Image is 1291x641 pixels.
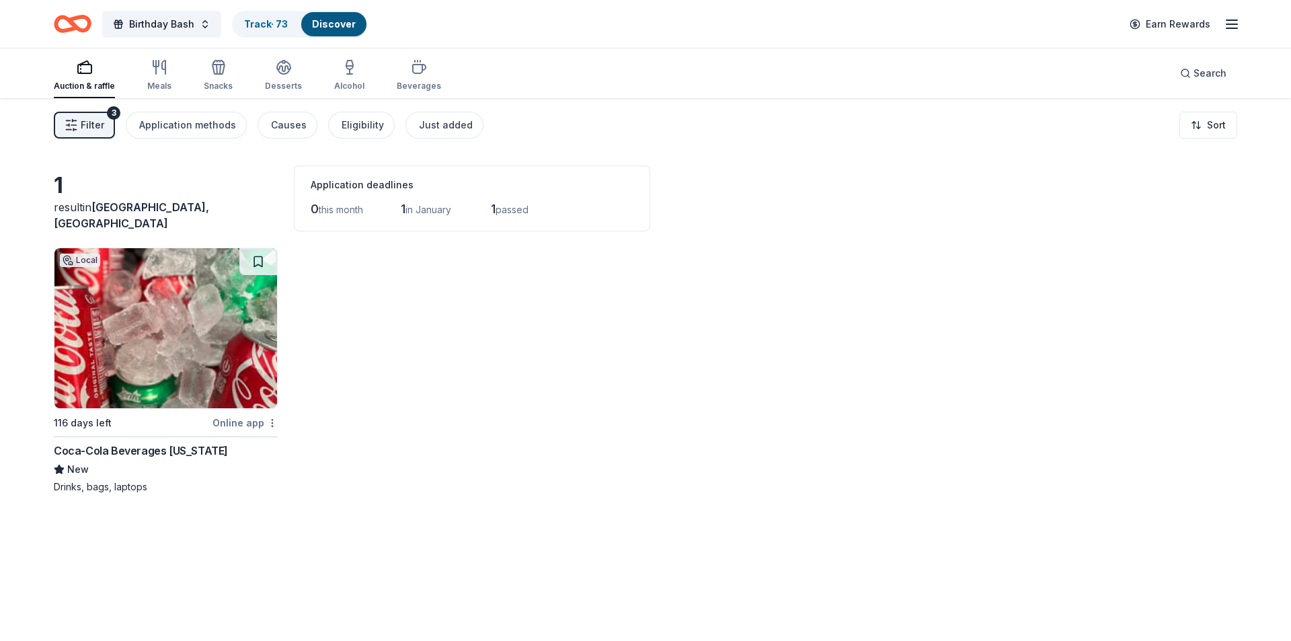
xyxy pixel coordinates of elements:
span: passed [496,204,529,215]
div: Local [60,254,100,267]
button: Search [1169,60,1237,87]
button: Track· 73Discover [232,11,368,38]
img: Image for Coca-Cola Beverages Florida [54,248,277,408]
div: Drinks, bags, laptops [54,480,278,494]
span: New [67,461,89,478]
span: 1 [491,202,496,216]
span: Search [1194,65,1226,81]
button: Auction & raffle [54,54,115,98]
span: 0 [311,202,319,216]
a: Home [54,8,91,40]
button: Eligibility [328,112,395,139]
span: in January [405,204,451,215]
button: Causes [258,112,317,139]
span: Filter [81,117,104,133]
div: Snacks [204,81,233,91]
button: Birthday Bash [102,11,221,38]
button: Sort [1179,112,1237,139]
div: Causes [271,117,307,133]
a: Track· 73 [244,18,288,30]
button: Application methods [126,112,247,139]
div: 116 days left [54,415,112,431]
span: this month [319,204,363,215]
div: Coca-Cola Beverages [US_STATE] [54,443,228,459]
div: Application methods [139,117,236,133]
button: Desserts [265,54,302,98]
span: [GEOGRAPHIC_DATA], [GEOGRAPHIC_DATA] [54,200,209,230]
span: in [54,200,209,230]
div: Beverages [397,81,441,91]
a: Earn Rewards [1122,12,1218,36]
div: Application deadlines [311,177,633,193]
div: 3 [107,106,120,120]
a: Image for Coca-Cola Beverages FloridaLocal116 days leftOnline appCoca-Cola Beverages [US_STATE]Ne... [54,248,278,494]
div: Desserts [265,81,302,91]
button: Filter3 [54,112,115,139]
button: Meals [147,54,171,98]
div: Alcohol [334,81,364,91]
div: Auction & raffle [54,81,115,91]
button: Snacks [204,54,233,98]
div: Meals [147,81,171,91]
div: Online app [212,414,278,431]
span: 1 [401,202,405,216]
a: Discover [312,18,356,30]
button: Beverages [397,54,441,98]
div: result [54,199,278,231]
div: Eligibility [342,117,384,133]
div: Just added [419,117,473,133]
span: Birthday Bash [129,16,194,32]
button: Just added [405,112,483,139]
button: Alcohol [334,54,364,98]
div: 1 [54,172,278,199]
span: Sort [1207,117,1226,133]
